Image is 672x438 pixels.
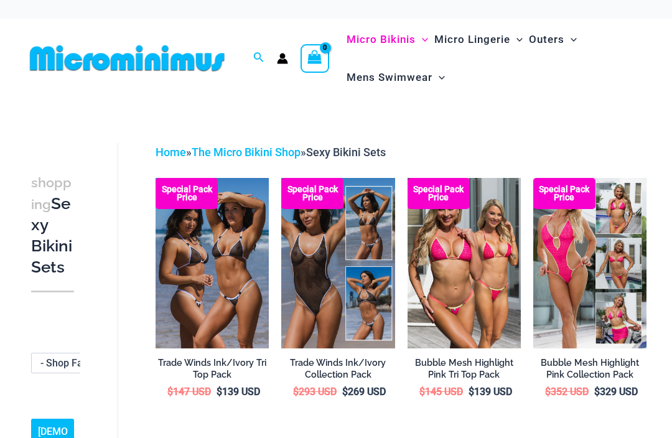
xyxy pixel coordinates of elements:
[432,62,445,93] span: Menu Toggle
[192,146,301,159] a: The Micro Bikini Shop
[40,357,124,369] span: - Shop Fabric Type
[31,172,74,278] h3: Sexy Bikini Sets
[281,178,394,348] img: Collection Pack
[306,146,386,159] span: Sexy Bikini Sets
[419,386,425,398] span: $
[408,178,521,348] img: Tri Top Pack F
[156,357,269,380] h2: Trade Winds Ink/Ivory Tri Top Pack
[281,178,394,348] a: Collection Pack Collection Pack b (1)Collection Pack b (1)
[347,24,416,55] span: Micro Bikinis
[277,53,288,64] a: Account icon link
[545,386,551,398] span: $
[281,357,394,380] h2: Trade Winds Ink/Ivory Collection Pack
[533,178,646,348] img: Collection Pack F
[156,178,269,348] img: Top Bum Pack
[167,386,211,398] bdi: 147 USD
[156,178,269,348] a: Top Bum Pack Top Bum Pack bTop Bum Pack b
[434,24,510,55] span: Micro Lingerie
[408,185,470,202] b: Special Pack Price
[217,386,260,398] bdi: 139 USD
[564,24,577,55] span: Menu Toggle
[343,21,431,58] a: Micro BikinisMenu ToggleMenu Toggle
[545,386,589,398] bdi: 352 USD
[594,386,638,398] bdi: 329 USD
[281,185,343,202] b: Special Pack Price
[301,44,329,73] a: View Shopping Cart, empty
[156,357,269,385] a: Trade Winds Ink/Ivory Tri Top Pack
[408,357,521,380] h2: Bubble Mesh Highlight Pink Tri Top Pack
[342,19,647,98] nav: Site Navigation
[347,62,432,93] span: Mens Swimwear
[594,386,600,398] span: $
[167,386,173,398] span: $
[342,386,386,398] bdi: 269 USD
[31,353,118,373] span: - Shop Fabric Type
[156,146,386,159] span: » »
[156,185,218,202] b: Special Pack Price
[533,185,595,202] b: Special Pack Price
[217,386,222,398] span: $
[431,21,526,58] a: Micro LingerieMenu ToggleMenu Toggle
[510,24,523,55] span: Menu Toggle
[342,386,348,398] span: $
[419,386,463,398] bdi: 145 USD
[469,386,474,398] span: $
[469,386,512,398] bdi: 139 USD
[32,353,118,373] span: - Shop Fabric Type
[25,44,230,72] img: MM SHOP LOGO FLAT
[31,175,72,212] span: shopping
[156,146,186,159] a: Home
[533,357,646,380] h2: Bubble Mesh Highlight Pink Collection Pack
[293,386,337,398] bdi: 293 USD
[408,178,521,348] a: Tri Top Pack F Tri Top Pack BTri Top Pack B
[533,178,646,348] a: Collection Pack F Collection Pack BCollection Pack B
[416,24,428,55] span: Menu Toggle
[526,21,580,58] a: OutersMenu ToggleMenu Toggle
[533,357,646,385] a: Bubble Mesh Highlight Pink Collection Pack
[293,386,299,398] span: $
[529,24,564,55] span: Outers
[281,357,394,385] a: Trade Winds Ink/Ivory Collection Pack
[253,50,264,66] a: Search icon link
[408,357,521,385] a: Bubble Mesh Highlight Pink Tri Top Pack
[343,58,448,96] a: Mens SwimwearMenu ToggleMenu Toggle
